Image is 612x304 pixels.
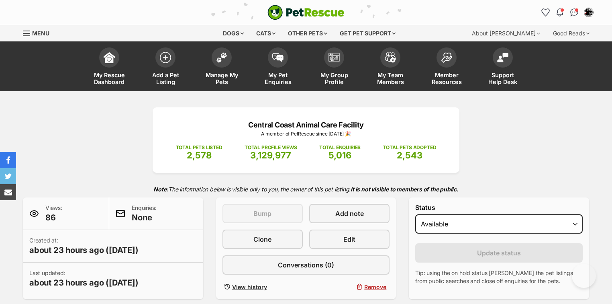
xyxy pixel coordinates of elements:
[147,72,184,85] span: Add a Pet Listing
[309,281,390,293] button: Remove
[428,72,465,85] span: Member Resources
[32,30,49,37] span: Menu
[260,72,296,85] span: My Pet Enquiries
[194,43,250,91] a: Manage My Pets
[278,260,334,270] span: Conversations (0)
[309,230,390,249] a: Edit
[372,72,408,85] span: My Team Members
[547,25,595,41] div: Good Reads
[45,204,62,223] p: Views:
[253,234,271,244] span: Clone
[539,6,595,19] ul: Account quick links
[222,255,390,275] a: Conversations (0)
[477,248,521,258] span: Update status
[29,269,139,288] p: Last updated:
[572,264,596,288] iframe: Help Scout Beacon - Open
[364,283,386,291] span: Remove
[362,43,418,91] a: My Team Members
[29,236,139,256] p: Created at:
[383,144,436,151] p: TOTAL PETS ADOPTED
[309,204,390,223] a: Add note
[250,43,306,91] a: My Pet Enquiries
[557,8,563,16] img: notifications-46538b983faf8c2785f20acdc204bb7945ddae34d4c08c2a6579f10ce5e182be.svg
[153,186,168,193] strong: Note:
[415,204,583,211] label: Status
[267,5,345,20] img: logo-cat-932fe2b9b8326f06289b0f2fb663e598f794de774fb13d1741a6617ecf9a85b4.svg
[137,43,194,91] a: Add a Pet Listing
[245,144,297,151] p: TOTAL PROFILE VIEWS
[441,52,452,63] img: member-resources-icon-8e73f808a243e03378d46382f2149f9095a855e16c252ad45f914b54edf8863c.svg
[187,150,212,160] span: 2,578
[351,186,459,193] strong: It is not visible to members of the public.
[29,244,139,256] span: about 23 hours ago ([DATE])
[568,6,581,19] a: Conversations
[23,25,55,40] a: Menu
[23,181,589,197] p: The information below is visible only to you, the owner of this pet listing.
[485,72,521,85] span: Support Help Desk
[343,234,355,244] span: Edit
[328,150,351,160] span: 5,016
[267,5,345,20] a: PetRescue
[251,25,281,41] div: Cats
[585,8,593,16] img: Deanna Walton profile pic
[232,283,267,291] span: View history
[282,25,333,41] div: Other pets
[222,230,303,249] a: Clone
[316,72,352,85] span: My Group Profile
[319,144,361,151] p: TOTAL ENQUIRIES
[415,269,583,285] p: Tip: using the on hold status [PERSON_NAME] the pet listings from public searches and close off e...
[306,43,362,91] a: My Group Profile
[328,53,340,62] img: group-profile-icon-3fa3cf56718a62981997c0bc7e787c4b2cf8bcc04b72c1350f741eb67cf2f40e.svg
[385,52,396,63] img: team-members-icon-5396bd8760b3fe7c0b43da4ab00e1e3bb1a5d9ba89233759b79545d2d3fc5d0d.svg
[582,6,595,19] button: My account
[216,52,227,63] img: manage-my-pets-icon-02211641906a0b7f246fdf0571729dbe1e7629f14944591b6c1af311fb30b64b.svg
[91,72,127,85] span: My Rescue Dashboard
[570,8,579,16] img: chat-41dd97257d64d25036548639549fe6c8038ab92f7586957e7f3b1b290dea8141.svg
[415,243,583,263] button: Update status
[222,204,303,223] button: Bump
[418,43,475,91] a: Member Resources
[81,43,137,91] a: My Rescue Dashboard
[29,277,139,288] span: about 23 hours ago ([DATE])
[165,130,447,138] p: A member of PetRescue since [DATE] 🎉
[272,53,284,62] img: pet-enquiries-icon-7e3ad2cf08bfb03b45e93fb7055b45f3efa6380592205ae92323e6603595dc1f.svg
[539,6,552,19] a: Favourites
[132,212,156,223] span: None
[253,209,271,218] span: Bump
[222,281,303,293] a: View history
[160,52,171,63] img: add-pet-listing-icon-0afa8454b4691262ce3f59096e99ab1cd57d4a30225e0717b998d2c9b9846f56.svg
[553,6,566,19] button: Notifications
[250,150,291,160] span: 3,129,977
[204,72,240,85] span: Manage My Pets
[334,25,401,41] div: Get pet support
[466,25,546,41] div: About [PERSON_NAME]
[335,209,364,218] span: Add note
[475,43,531,91] a: Support Help Desk
[497,53,508,62] img: help-desk-icon-fdf02630f3aa405de69fd3d07c3f3aa587a6932b1a1747fa1d2bba05be0121f9.svg
[45,212,62,223] span: 86
[104,52,115,63] img: dashboard-icon-eb2f2d2d3e046f16d808141f083e7271f6b2e854fb5c12c21221c1fb7104beca.svg
[176,144,222,151] p: TOTAL PETS LISTED
[132,204,156,223] p: Enquiries:
[165,119,447,130] p: Central Coast Animal Care Facility
[397,150,422,160] span: 2,543
[217,25,249,41] div: Dogs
